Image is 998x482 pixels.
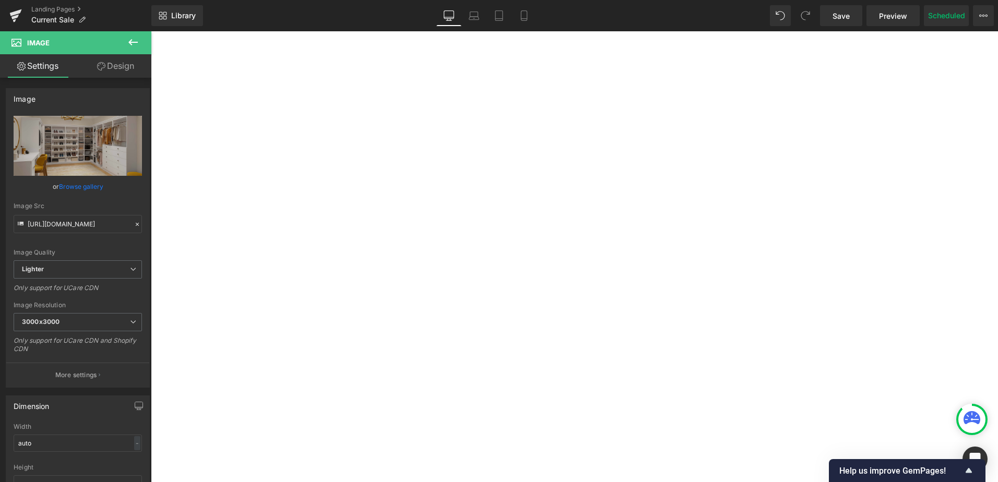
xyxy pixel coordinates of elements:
[14,435,142,452] input: auto
[55,370,97,380] p: More settings
[134,436,140,450] div: -
[879,10,907,21] span: Preview
[14,336,142,360] div: Only support for UCare CDN and Shopify CDN
[486,5,512,26] a: Tablet
[14,202,142,210] div: Image Src
[27,39,50,47] span: Image
[14,215,142,233] input: Link
[461,5,486,26] a: Laptop
[14,396,50,411] div: Dimension
[14,89,35,103] div: Image
[833,10,850,21] span: Save
[436,5,461,26] a: Desktop
[171,11,196,20] span: Library
[31,16,74,24] span: Current Sale
[839,466,963,476] span: Help us improve GemPages!
[22,318,60,326] b: 3000x3000
[924,5,969,26] button: Scheduled
[31,5,151,14] a: Landing Pages
[866,5,920,26] a: Preview
[22,265,44,273] b: Lighter
[512,5,537,26] a: Mobile
[59,177,103,196] a: Browse gallery
[78,54,153,78] a: Design
[14,302,142,309] div: Image Resolution
[770,5,791,26] button: Undo
[14,423,142,430] div: Width
[14,464,142,471] div: Height
[14,181,142,192] div: or
[14,249,142,256] div: Image Quality
[795,5,816,26] button: Redo
[151,5,203,26] a: New Library
[14,284,142,299] div: Only support for UCare CDN
[6,363,149,387] button: More settings
[839,464,975,477] button: Show survey - Help us improve GemPages!
[973,5,994,26] button: More
[963,447,988,472] div: Open Intercom Messenger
